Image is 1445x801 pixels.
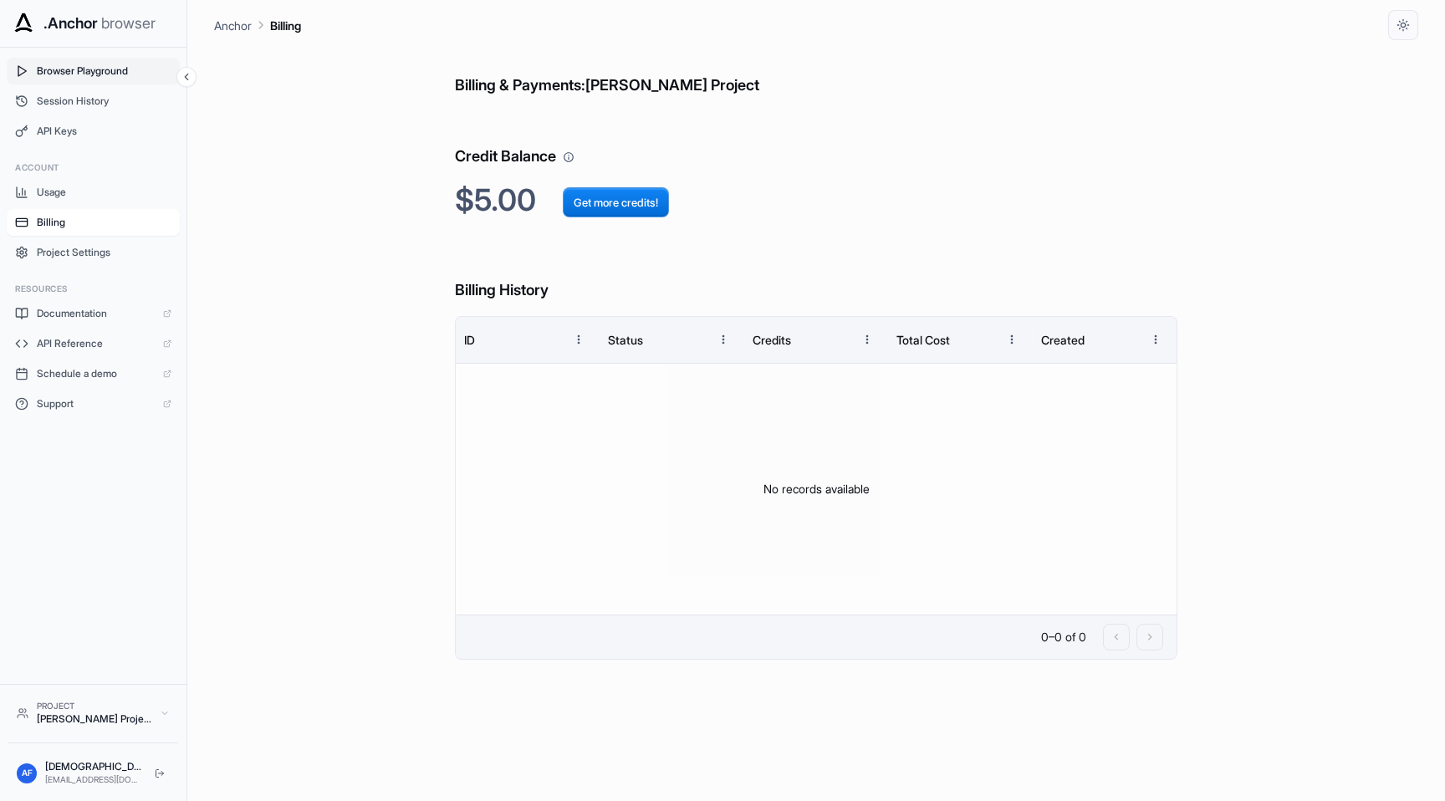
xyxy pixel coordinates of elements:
[8,693,178,732] button: Project[PERSON_NAME] Project
[37,94,171,108] span: Session History
[564,324,594,355] button: Menu
[1041,629,1086,645] p: 0–0 of 0
[214,16,301,34] nav: breadcrumb
[1111,324,1141,355] button: Sort
[37,307,155,320] span: Documentation
[37,125,171,138] span: API Keys
[101,12,156,35] span: browser
[15,283,171,295] h3: Resources
[37,246,171,259] span: Project Settings
[37,367,155,380] span: Schedule a demo
[37,712,151,726] div: [PERSON_NAME] Project
[7,300,180,327] a: Documentation
[176,67,197,87] button: Collapse sidebar
[563,151,574,163] svg: Your credit balance will be consumed as you use the API. Visit the usage page to view a breakdown...
[37,216,171,229] span: Billing
[455,182,1177,218] h2: $5.00
[37,64,171,78] span: Browser Playground
[37,186,171,199] span: Usage
[7,58,180,84] button: Browser Playground
[534,324,564,355] button: Sort
[45,760,141,773] div: [DEMOGRAPHIC_DATA][PERSON_NAME]
[45,773,141,786] div: [EMAIL_ADDRESS][DOMAIN_NAME]
[455,245,1177,303] h6: Billing History
[10,10,37,37] img: Anchor Icon
[22,767,33,779] span: AF
[43,12,98,35] span: .Anchor
[7,209,180,236] button: Billing
[464,333,475,347] div: ID
[896,333,950,347] div: Total Cost
[7,179,180,206] button: Usage
[37,700,151,712] div: Project
[270,17,301,34] p: Billing
[15,161,171,174] h3: Account
[7,88,180,115] button: Session History
[7,360,180,387] a: Schedule a demo
[678,324,708,355] button: Sort
[997,324,1027,355] button: Menu
[7,239,180,266] button: Project Settings
[563,187,669,217] button: Get more credits!
[7,390,180,417] a: Support
[708,324,738,355] button: Menu
[1041,333,1085,347] div: Created
[37,337,155,350] span: API Reference
[150,763,170,783] button: Logout
[608,333,643,347] div: Status
[37,397,155,411] span: Support
[822,324,852,355] button: Sort
[7,330,180,357] a: API Reference
[1141,324,1171,355] button: Menu
[852,324,882,355] button: Menu
[967,324,997,355] button: Sort
[455,111,1177,169] h6: Credit Balance
[753,333,791,347] div: Credits
[214,17,252,34] p: Anchor
[7,118,180,145] button: API Keys
[455,40,1177,98] h6: Billing & Payments: [PERSON_NAME] Project
[456,364,1177,615] div: No records available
